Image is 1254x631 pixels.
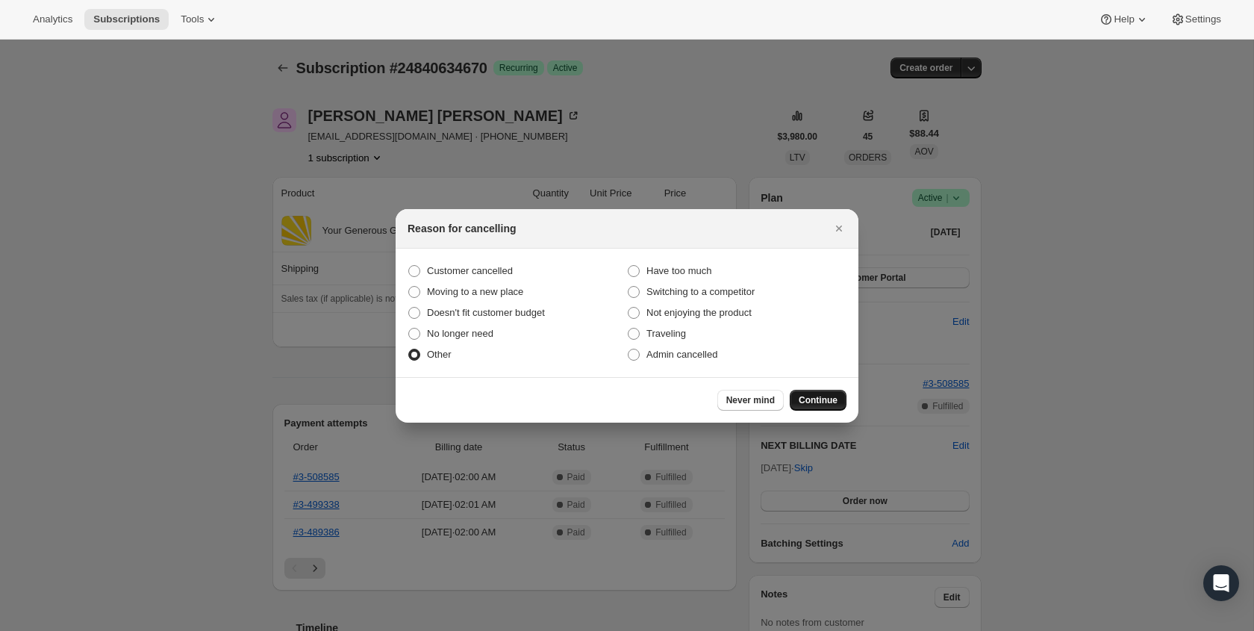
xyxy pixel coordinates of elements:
span: Subscriptions [93,13,160,25]
span: Doesn't fit customer budget [427,307,545,318]
span: Analytics [33,13,72,25]
span: No longer need [427,328,493,339]
span: Customer cancelled [427,265,513,276]
button: Analytics [24,9,81,30]
span: Admin cancelled [646,349,717,360]
span: Moving to a new place [427,286,523,297]
div: Open Intercom Messenger [1203,565,1239,601]
span: Not enjoying the product [646,307,752,318]
button: Settings [1161,9,1230,30]
button: Never mind [717,390,784,411]
span: Help [1114,13,1134,25]
span: Switching to a competitor [646,286,755,297]
span: Traveling [646,328,686,339]
span: Tools [181,13,204,25]
button: Help [1090,9,1158,30]
button: Close [829,218,849,239]
button: Tools [172,9,228,30]
button: Subscriptions [84,9,169,30]
span: Settings [1185,13,1221,25]
span: Other [427,349,452,360]
button: Continue [790,390,846,411]
span: Continue [799,394,837,406]
h2: Reason for cancelling [408,221,516,236]
span: Have too much [646,265,711,276]
span: Never mind [726,394,775,406]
